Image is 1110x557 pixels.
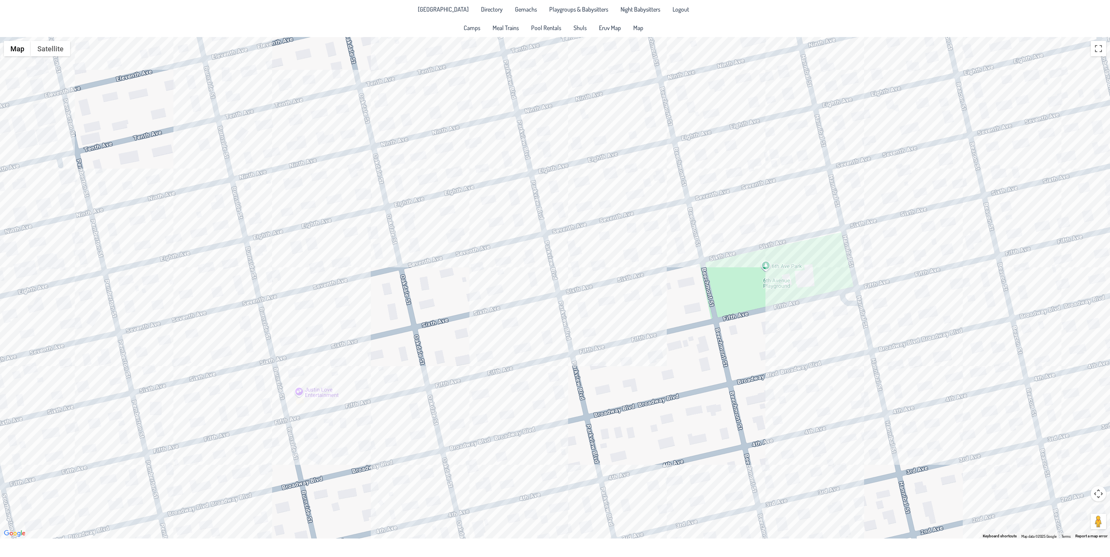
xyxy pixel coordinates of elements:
button: Toggle fullscreen view [1091,41,1106,56]
li: Pine Lake Park [413,3,473,15]
span: [GEOGRAPHIC_DATA] [418,6,469,12]
a: Playgroups & Babysitters [545,3,613,15]
span: Camps [464,25,480,31]
span: Map [633,25,643,31]
button: Show satellite imagery [31,41,70,56]
span: Pool Rentals [531,25,561,31]
a: Open this area in Google Maps (opens a new window) [2,528,27,538]
span: Eruv Map [599,25,621,31]
button: Map camera controls [1091,486,1106,501]
span: Map data ©2025 Google [1021,534,1057,538]
img: Google [2,528,27,538]
span: Meal Trains [493,25,519,31]
span: Logout [673,6,689,12]
a: Terms (opens in new tab) [1061,534,1071,538]
span: Playgroups & Babysitters [549,6,608,12]
span: Night Babysitters [621,6,660,12]
a: Pool Rentals [526,22,566,34]
a: Report a map error [1075,534,1108,538]
button: Drag Pegman onto the map to open Street View [1091,514,1106,529]
a: Camps [459,22,485,34]
span: Shuls [573,25,587,31]
a: [GEOGRAPHIC_DATA] [413,3,473,15]
span: Gemachs [515,6,537,12]
li: Logout [668,3,694,15]
button: Show street map [4,41,31,56]
a: Eruv Map [594,22,626,34]
a: Gemachs [510,3,542,15]
button: Keyboard shortcuts [983,533,1017,539]
a: Map [629,22,648,34]
span: Directory [481,6,503,12]
a: Night Babysitters [616,3,665,15]
a: Directory [476,3,507,15]
a: Shuls [569,22,591,34]
a: Meal Trains [488,22,523,34]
